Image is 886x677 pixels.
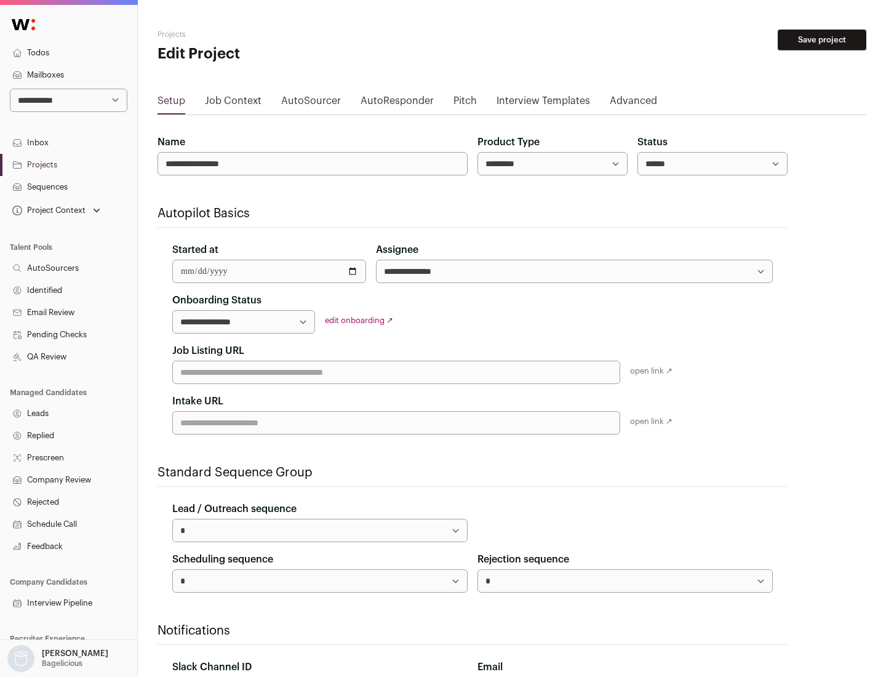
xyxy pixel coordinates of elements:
[158,205,788,222] h2: Autopilot Basics
[361,94,434,113] a: AutoResponder
[158,44,394,64] h1: Edit Project
[477,552,569,567] label: Rejection sequence
[453,94,477,113] a: Pitch
[158,94,185,113] a: Setup
[205,94,261,113] a: Job Context
[158,622,788,639] h2: Notifications
[477,660,773,675] div: Email
[610,94,657,113] a: Advanced
[5,645,111,672] button: Open dropdown
[7,645,34,672] img: nopic.png
[5,12,42,37] img: Wellfound
[42,659,82,668] p: Bagelicious
[158,464,788,481] h2: Standard Sequence Group
[42,649,108,659] p: [PERSON_NAME]
[172,242,218,257] label: Started at
[158,30,394,39] h2: Projects
[172,502,297,516] label: Lead / Outreach sequence
[10,202,103,219] button: Open dropdown
[172,394,223,409] label: Intake URL
[281,94,341,113] a: AutoSourcer
[376,242,418,257] label: Assignee
[778,30,866,50] button: Save project
[158,135,185,150] label: Name
[477,135,540,150] label: Product Type
[172,660,252,675] label: Slack Channel ID
[172,293,261,308] label: Onboarding Status
[10,206,86,215] div: Project Context
[172,343,244,358] label: Job Listing URL
[172,552,273,567] label: Scheduling sequence
[325,316,393,324] a: edit onboarding ↗
[637,135,668,150] label: Status
[497,94,590,113] a: Interview Templates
